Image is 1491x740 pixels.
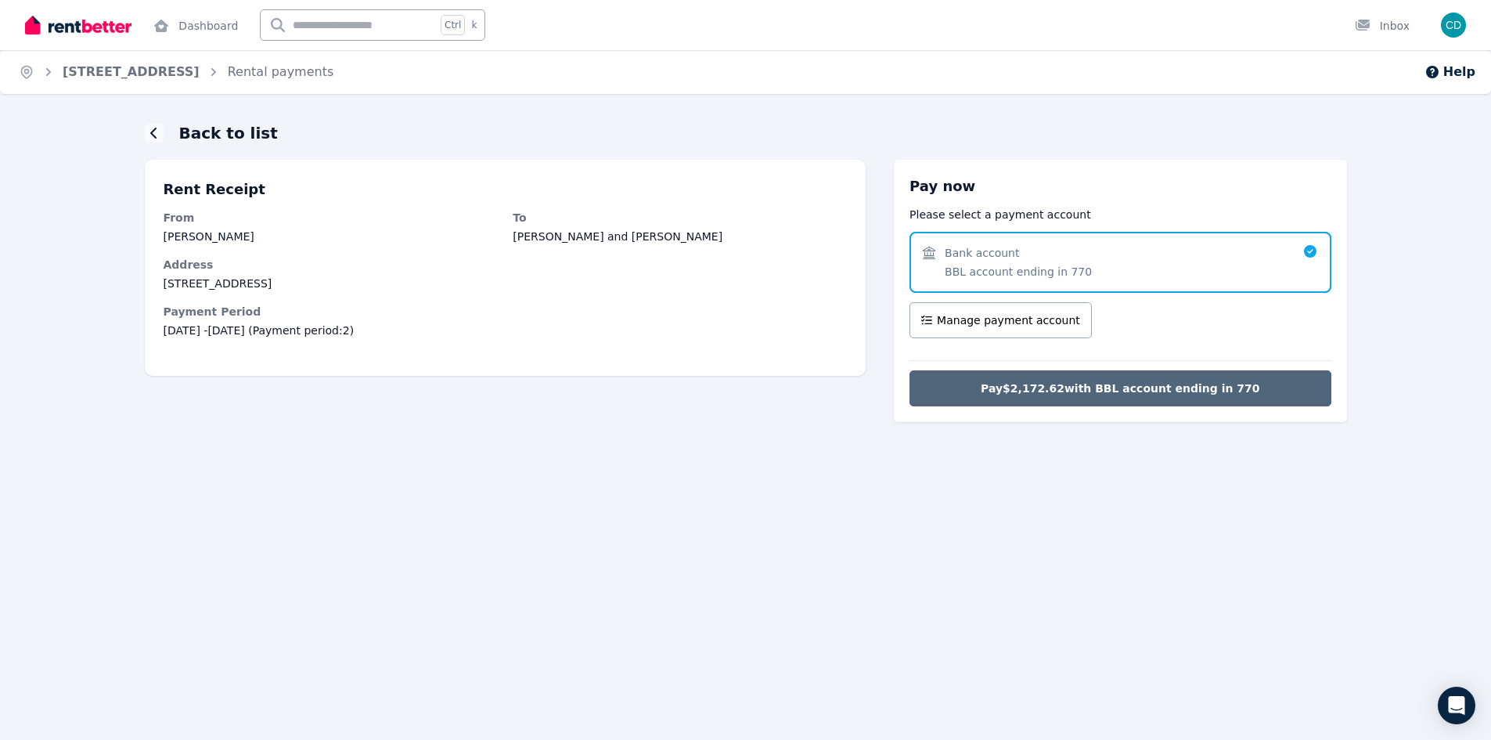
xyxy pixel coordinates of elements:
[937,312,1080,328] span: Manage payment account
[909,175,1331,197] h3: Pay now
[909,302,1092,338] button: Manage payment account
[513,229,847,244] dd: [PERSON_NAME] and [PERSON_NAME]
[179,122,278,144] h1: Back to list
[164,179,848,200] p: Rent Receipt
[164,323,848,338] span: [DATE] - [DATE] (Payment period: 2 )
[25,13,131,37] img: RentBetter
[63,64,200,79] a: [STREET_ADDRESS]
[1438,687,1475,724] div: Open Intercom Messenger
[471,19,477,31] span: k
[164,276,848,291] dd: [STREET_ADDRESS]
[1424,63,1475,81] button: Help
[1441,13,1466,38] img: Clancy Day
[909,370,1331,406] button: Pay$2,172.62with BBL account ending in 770
[164,304,848,319] dt: Payment Period
[909,207,1331,222] p: Please select a payment account
[945,245,1019,261] span: Bank account
[441,15,465,35] span: Ctrl
[164,257,848,273] dt: Address
[164,229,498,244] dd: [PERSON_NAME]
[164,210,498,226] dt: From
[228,64,334,79] a: Rental payments
[945,264,1092,280] span: BBL account ending in 770
[513,210,847,226] dt: To
[981,381,1259,396] span: Pay $2,172.62 with BBL account ending in 770
[1355,18,1410,34] div: Inbox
